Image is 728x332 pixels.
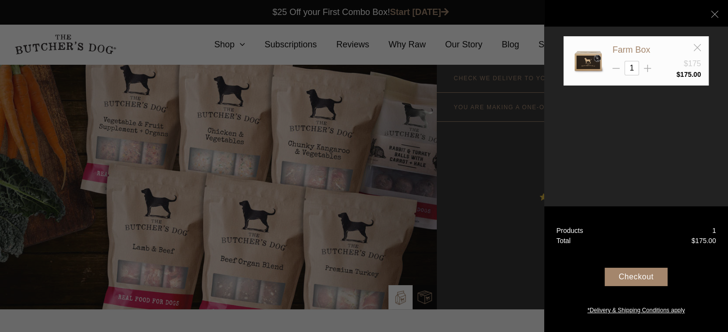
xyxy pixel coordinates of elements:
a: *Delivery & Shipping Conditions apply [544,303,728,315]
img: Farm Box [571,44,605,78]
div: Products [556,226,583,236]
div: Checkout [605,268,668,286]
span: $ [676,71,680,78]
a: Products 1 Total $175.00 Checkout [544,206,728,332]
bdi: 175.00 [691,237,716,245]
div: Total [556,236,571,246]
span: $ [691,237,695,245]
div: $175 [683,58,701,70]
a: Farm Box [612,45,650,55]
bdi: 175.00 [676,71,701,78]
div: 1 [712,226,716,236]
